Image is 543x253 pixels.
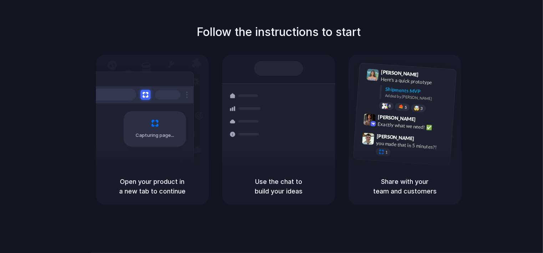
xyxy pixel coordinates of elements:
div: Exactly what we need! ✅ [377,120,449,132]
span: Capturing page [136,132,176,139]
div: Shipments MVP [385,85,451,97]
h5: Share with your team and customers [357,177,453,196]
div: 🤯 [414,105,420,111]
span: 9:42 AM [418,116,432,125]
span: 9:47 AM [416,135,431,144]
h5: Open your product in a new tab to continue [105,177,200,196]
span: [PERSON_NAME] [378,113,416,123]
h1: Follow the instructions to start [197,24,361,41]
div: Here's a quick prototype [381,75,452,87]
span: 1 [385,150,388,154]
span: 8 [389,104,391,108]
span: 5 [405,105,407,109]
span: 9:41 AM [421,71,436,80]
span: [PERSON_NAME] [381,68,419,78]
div: Added by [PERSON_NAME] [385,92,451,103]
span: 3 [421,106,423,110]
span: [PERSON_NAME] [377,132,415,142]
div: you made that in 5 minutes?! [376,139,447,151]
h5: Use the chat to build your ideas [231,177,326,196]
